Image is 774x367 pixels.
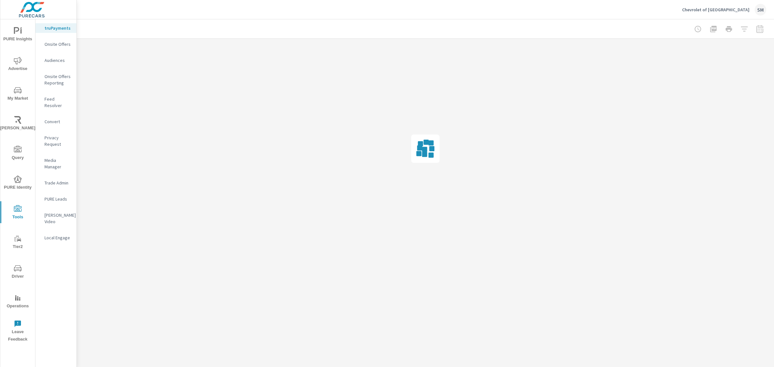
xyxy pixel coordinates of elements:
div: PURE Leads [35,194,76,204]
p: Audiences [45,57,71,64]
span: Driver [2,264,33,280]
div: Audiences [35,55,76,65]
p: Privacy Request [45,134,71,147]
div: Convert [35,117,76,126]
div: truPayments [35,23,76,33]
span: Tools [2,205,33,221]
p: Local Engage [45,234,71,241]
div: Local Engage [35,233,76,243]
span: Leave Feedback [2,320,33,343]
p: Trade Admin [45,180,71,186]
span: Query [2,146,33,162]
p: truPayments [45,25,71,31]
div: Feed Resolver [35,94,76,110]
span: My Market [2,86,33,102]
span: [PERSON_NAME] [2,116,33,132]
p: [PERSON_NAME] Video [45,212,71,225]
p: Onsite Offers [45,41,71,47]
div: Media Manager [35,155,76,172]
span: Operations [2,294,33,310]
p: Chevrolet of [GEOGRAPHIC_DATA] [682,7,749,13]
p: Feed Resolver [45,96,71,109]
div: Onsite Offers Reporting [35,72,76,88]
p: PURE Leads [45,196,71,202]
div: Onsite Offers [35,39,76,49]
span: Tier2 [2,235,33,251]
p: Media Manager [45,157,71,170]
span: PURE Insights [2,27,33,43]
div: Privacy Request [35,133,76,149]
p: Onsite Offers Reporting [45,73,71,86]
div: Trade Admin [35,178,76,188]
span: Advertise [2,57,33,73]
div: SM [755,4,766,15]
p: Convert [45,118,71,125]
span: PURE Identity [2,175,33,191]
div: [PERSON_NAME] Video [35,210,76,226]
div: nav menu [0,19,35,346]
